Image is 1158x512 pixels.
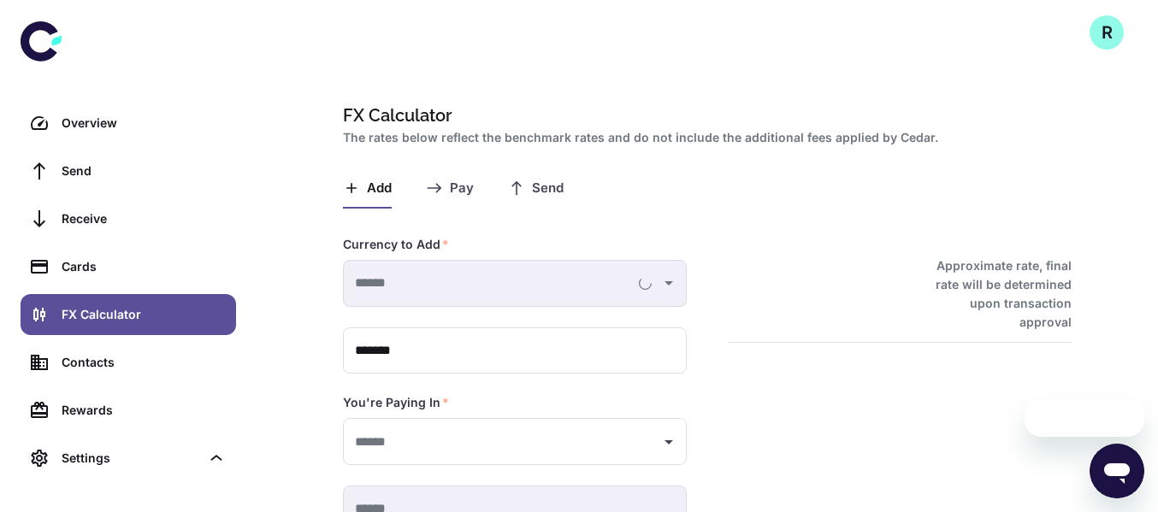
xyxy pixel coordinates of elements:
[343,128,1065,147] h2: The rates below reflect the benchmark rates and do not include the additional fees applied by Cedar.
[1090,15,1124,50] button: R
[21,294,236,335] a: FX Calculator
[1025,399,1144,437] iframe: Message from company
[343,236,449,253] label: Currency to Add
[21,342,236,383] a: Contacts
[62,162,226,180] div: Send
[450,180,474,197] span: Pay
[62,305,226,324] div: FX Calculator
[21,438,236,479] div: Settings
[1090,444,1144,498] iframe: Button to launch messaging window
[21,390,236,431] a: Rewards
[21,103,236,144] a: Overview
[657,430,681,454] button: Open
[343,394,449,411] label: You're Paying In
[917,256,1072,332] h6: Approximate rate, final rate will be determined upon transaction approval
[62,353,226,372] div: Contacts
[21,150,236,191] a: Send
[343,103,1065,128] h1: FX Calculator
[532,180,564,197] span: Send
[62,449,200,468] div: Settings
[21,198,236,239] a: Receive
[62,209,226,228] div: Receive
[21,246,236,287] a: Cards
[367,180,392,197] span: Add
[62,401,226,420] div: Rewards
[62,114,226,132] div: Overview
[62,257,226,276] div: Cards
